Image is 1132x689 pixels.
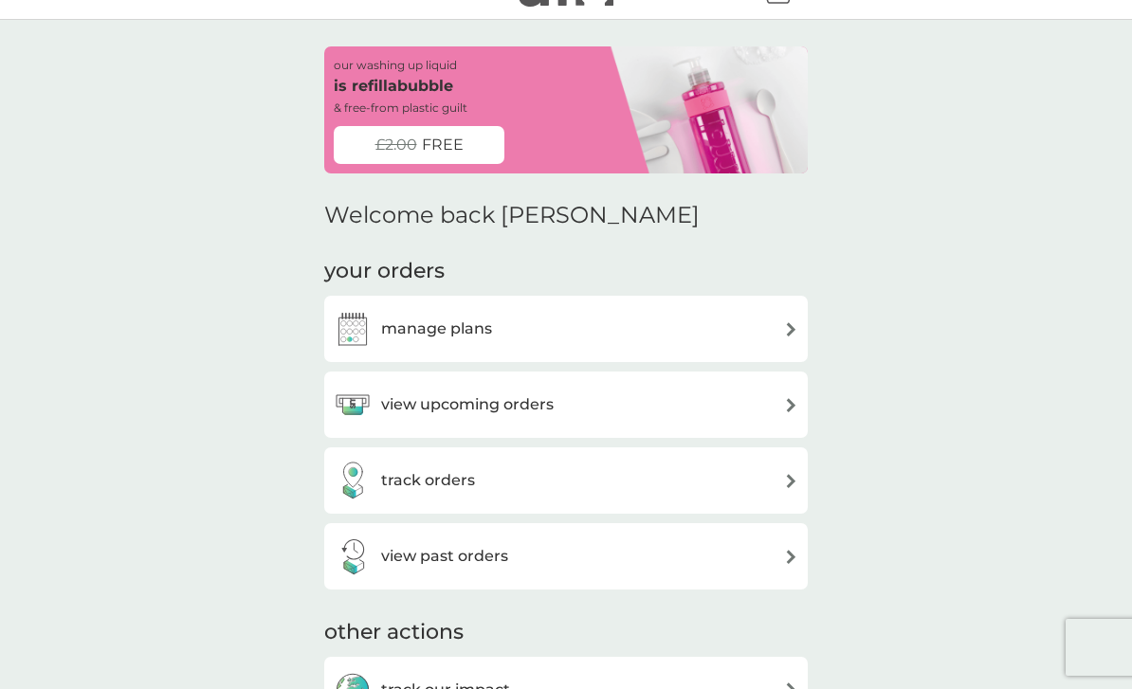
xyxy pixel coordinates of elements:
[334,56,457,74] p: our washing up liquid
[381,544,508,569] h3: view past orders
[324,202,700,229] h2: Welcome back [PERSON_NAME]
[381,317,492,341] h3: manage plans
[784,474,798,488] img: arrow right
[324,257,445,286] h3: your orders
[375,133,417,157] span: £2.00
[381,392,554,417] h3: view upcoming orders
[422,133,464,157] span: FREE
[784,322,798,336] img: arrow right
[334,99,467,117] p: & free-from plastic guilt
[334,74,453,99] p: is refillabubble
[784,398,798,412] img: arrow right
[784,550,798,564] img: arrow right
[381,468,475,493] h3: track orders
[324,618,464,647] h3: other actions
